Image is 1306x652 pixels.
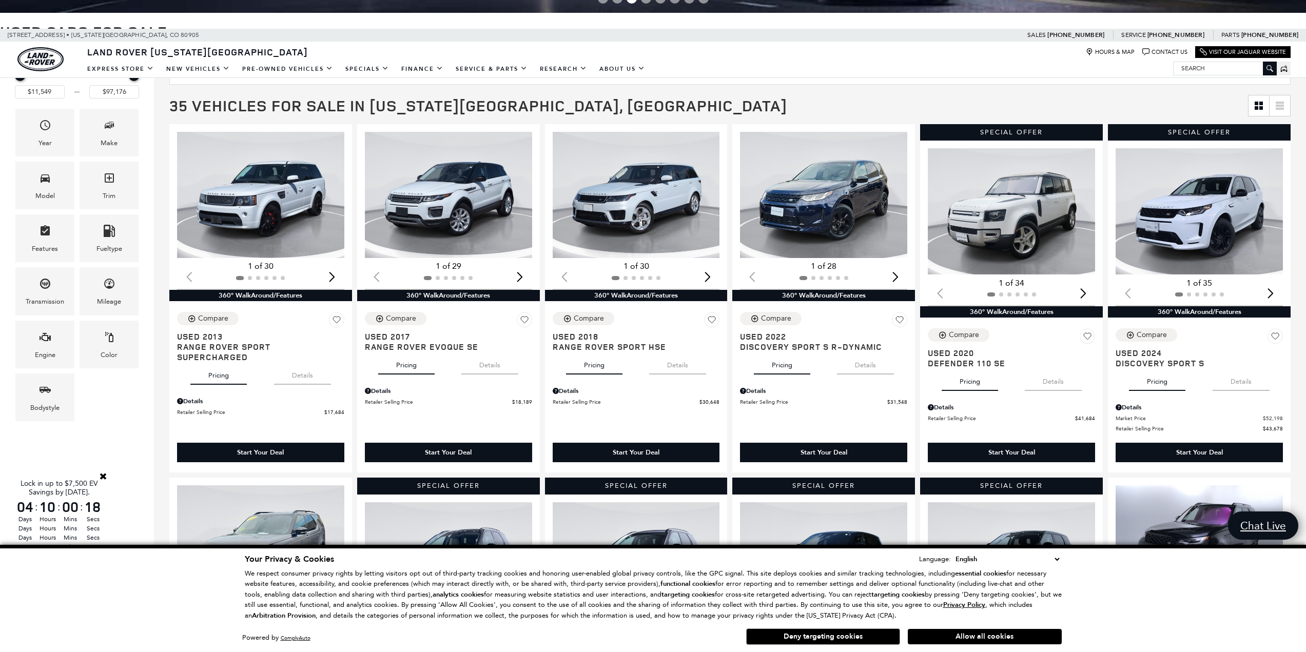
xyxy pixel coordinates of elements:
[1213,368,1270,391] button: details tab
[450,60,534,78] a: Service & Parts
[39,116,51,137] span: Year
[15,533,35,542] span: Days
[80,109,139,156] div: MakeMake
[365,312,426,325] button: Compare Vehicle
[740,502,908,628] div: 1 / 2
[83,533,103,542] span: Secs
[99,471,108,481] a: Close
[177,132,345,258] img: 2013 Land Rover Range Rover Sport Supercharged 1
[329,312,344,331] button: Save Vehicle
[17,47,64,71] a: land-rover
[365,398,512,406] span: Retailer Selling Price
[661,590,715,599] strong: targeting cookies
[242,635,310,641] div: Powered by
[325,266,339,288] div: Next slide
[888,266,902,288] div: Next slide
[81,60,160,78] a: EXPRESS STORE
[89,85,139,98] input: Maximum
[928,414,1075,422] span: Retailer Selling Price
[928,148,1096,274] div: 1 / 2
[160,60,236,78] a: New Vehicles
[553,443,720,462] div: Start Your Deal
[177,397,344,406] div: Pricing Details - Range Rover Sport Supercharged
[553,331,720,352] a: Used 2018Range Rover Sport HSE
[887,398,907,406] span: $31,548
[754,352,810,374] button: pricing tab
[1116,148,1284,274] div: 1 / 2
[943,600,985,609] u: Privacy Policy
[545,290,728,301] div: 360° WalkAround/Features
[1116,348,1283,368] a: Used 2024Discovery Sport S
[1235,519,1291,532] span: Chat Live
[236,60,339,78] a: Pre-Owned Vehicles
[80,162,139,209] div: TrimTrim
[38,533,57,542] span: Hours
[97,296,121,307] div: Mileage
[1174,62,1276,74] input: Search
[83,542,103,551] span: Secs
[534,60,593,78] a: Research
[1116,403,1283,412] div: Pricing Details - Discovery Sport S
[660,579,715,588] strong: functional cookies
[553,261,720,272] div: 1 of 30
[908,629,1062,644] button: Allow all cookies
[198,314,228,323] div: Compare
[365,398,532,406] a: Retailer Selling Price $18,189
[740,398,887,406] span: Retailer Selling Price
[704,312,719,331] button: Save Vehicle
[8,29,70,42] span: [STREET_ADDRESS] •
[553,342,712,352] span: Range Rover Sport HSE
[553,386,720,396] div: Pricing Details - Range Rover Sport HSE
[61,500,80,514] span: 00
[1086,48,1135,56] a: Hours & Map
[38,137,52,149] div: Year
[57,499,61,515] span: :
[61,533,80,542] span: Mins
[83,500,103,514] span: 18
[103,116,115,137] span: Make
[1116,414,1283,422] a: Market Price $52,198
[357,478,540,494] div: Special Offer
[740,502,908,628] img: 2025 Land Rover Range Rover Evoque S 1
[103,222,115,243] span: Fueltype
[1121,31,1145,38] span: Service
[281,635,310,641] a: ComplyAuto
[181,29,199,42] span: 80905
[1116,278,1283,289] div: 1 of 35
[871,590,925,599] strong: targeting cookies
[15,524,35,533] span: Days
[365,132,533,258] div: 1 / 2
[103,275,115,296] span: Mileage
[553,312,614,325] button: Compare Vehicle
[177,312,239,325] button: Compare Vehicle
[740,261,907,272] div: 1 of 28
[39,381,51,402] span: Bodystyle
[1116,485,1284,611] div: 1 / 2
[928,414,1095,422] a: Retailer Selling Price $41,684
[103,328,115,349] span: Color
[8,31,199,38] a: [STREET_ADDRESS] • [US_STATE][GEOGRAPHIC_DATA], CO 80905
[395,60,450,78] a: Finance
[1268,328,1283,348] button: Save Vehicle
[245,554,334,565] span: Your Privacy & Cookies
[365,443,532,462] div: Start Your Deal
[1116,425,1283,432] a: Retailer Selling Price $43,678
[512,398,532,406] span: $18,189
[553,398,720,406] a: Retailer Selling Price $30,648
[103,190,115,202] div: Trim
[928,502,1096,628] div: 1 / 2
[38,542,57,551] span: Hours
[61,524,80,533] span: Mins
[15,67,139,98] div: Price
[433,590,484,599] strong: analytics cookies
[740,312,802,325] button: Compare Vehicle
[71,29,168,42] span: [US_STATE][GEOGRAPHIC_DATA],
[39,275,51,296] span: Transmission
[365,261,532,272] div: 1 of 29
[386,314,416,323] div: Compare
[553,132,721,258] div: 1 / 2
[574,314,604,323] div: Compare
[169,95,787,116] span: 35 Vehicles for Sale in [US_STATE][GEOGRAPHIC_DATA], [GEOGRAPHIC_DATA]
[365,342,524,352] span: Range Rover Evoque SE
[237,448,284,457] div: Start Your Deal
